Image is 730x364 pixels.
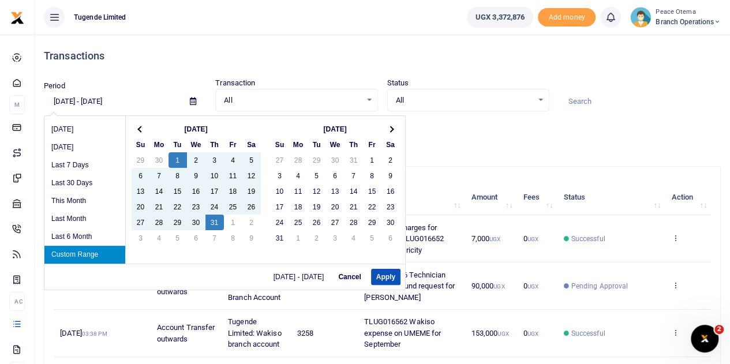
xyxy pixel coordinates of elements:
[471,234,501,243] span: 7,000
[297,329,313,337] span: 3258
[169,168,187,183] td: 8
[242,137,261,152] th: Sa
[10,11,24,25] img: logo-small
[271,152,289,168] td: 27
[363,168,381,183] td: 8
[132,168,150,183] td: 6
[345,137,363,152] th: Th
[271,215,289,230] td: 24
[381,168,400,183] td: 9
[44,121,125,138] li: [DATE]
[169,152,187,168] td: 1
[527,331,538,337] small: UGX
[527,283,538,290] small: UGX
[364,271,455,302] span: TLUG016666 Technician facilitation fund request for [PERSON_NAME]
[363,137,381,152] th: Fr
[44,50,721,62] h4: Transactions
[326,183,345,199] td: 13
[527,236,538,242] small: UGX
[516,179,557,215] th: Fees: activate to sort column ascending
[271,183,289,199] td: 10
[289,230,308,246] td: 1
[242,215,261,230] td: 2
[205,199,224,215] td: 24
[169,183,187,199] td: 15
[345,199,363,215] td: 21
[242,183,261,199] td: 19
[471,282,505,290] span: 90,000
[187,137,205,152] th: We
[630,7,721,28] a: profile-user Peace Otema Branch Operations
[132,215,150,230] td: 27
[224,95,361,106] span: All
[44,92,181,111] input: select period
[345,152,363,168] td: 31
[150,152,169,168] td: 30
[224,152,242,168] td: 4
[69,12,131,22] span: Tugende Limited
[224,168,242,183] td: 11
[345,215,363,230] td: 28
[557,179,665,215] th: Status: activate to sort column ascending
[326,137,345,152] th: We
[205,183,224,199] td: 17
[538,8,596,27] li: Toup your wallet
[489,236,500,242] small: UGX
[169,137,187,152] th: Tu
[205,168,224,183] td: 10
[538,8,596,27] span: Add money
[150,121,242,137] th: [DATE]
[150,183,169,199] td: 14
[465,179,516,215] th: Amount: activate to sort column ascending
[308,183,326,199] td: 12
[665,179,711,215] th: Action: activate to sort column ascending
[363,199,381,215] td: 22
[169,199,187,215] td: 22
[9,95,25,114] li: M
[187,152,205,168] td: 2
[691,325,718,352] iframe: Intercom live chat
[308,152,326,168] td: 29
[326,168,345,183] td: 6
[630,7,651,28] img: profile-user
[224,199,242,215] td: 25
[274,273,329,280] span: [DATE] - [DATE]
[271,199,289,215] td: 17
[559,92,721,111] input: Search
[150,168,169,183] td: 7
[271,137,289,152] th: Su
[523,329,538,337] span: 0
[44,156,125,174] li: Last 7 Days
[656,7,721,17] small: Peace Otema
[363,230,381,246] td: 5
[224,183,242,199] td: 18
[381,215,400,230] td: 30
[363,183,381,199] td: 15
[462,7,538,28] li: Wallet ballance
[396,95,533,106] span: All
[205,137,224,152] th: Th
[150,137,169,152] th: Mo
[228,271,280,302] span: Tugende Limited: Soroti Branch Account
[187,183,205,199] td: 16
[363,152,381,168] td: 1
[308,137,326,152] th: Tu
[187,215,205,230] td: 30
[169,215,187,230] td: 29
[82,331,107,337] small: 03:38 PM
[10,13,24,21] a: logo-small logo-large logo-large
[132,152,150,168] td: 29
[571,234,605,244] span: Successful
[187,168,205,183] td: 9
[205,215,224,230] td: 31
[326,152,345,168] td: 30
[132,137,150,152] th: Su
[157,323,215,343] span: Account Transfer outwards
[476,12,525,23] span: UGX 3,372,876
[289,168,308,183] td: 4
[44,192,125,210] li: This Month
[224,215,242,230] td: 1
[358,179,465,215] th: Memo: activate to sort column ascending
[471,329,509,337] span: 153,000
[371,269,400,285] button: Apply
